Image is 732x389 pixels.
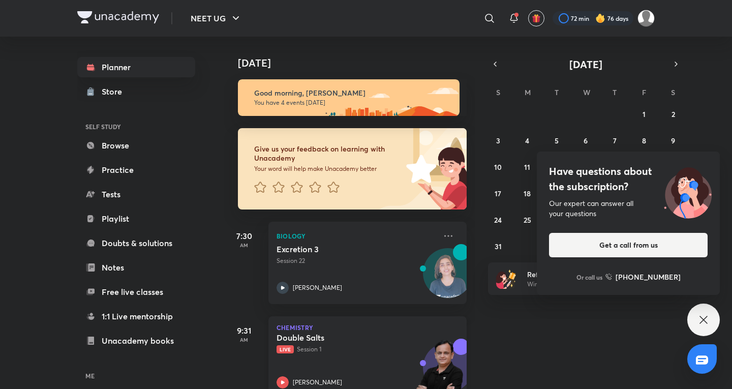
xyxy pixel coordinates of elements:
[495,242,502,251] abbr: August 31, 2025
[527,280,652,289] p: Win a laptop, vouchers & more
[549,164,708,194] h4: Have questions about the subscription?
[577,132,594,148] button: August 6, 2025
[671,87,675,97] abbr: Saturday
[496,87,500,97] abbr: Sunday
[595,13,605,23] img: streak
[549,198,708,219] div: Our expert can answer all your questions
[656,164,720,219] img: ttu_illustration_new.svg
[185,8,248,28] button: NEET UG
[527,269,652,280] h6: Refer friends
[77,135,195,156] a: Browse
[77,367,195,384] h6: ME
[490,185,506,201] button: August 17, 2025
[502,57,669,71] button: [DATE]
[519,132,535,148] button: August 4, 2025
[555,87,559,97] abbr: Tuesday
[277,333,403,343] h5: Double Salts
[277,230,436,242] p: Biology
[548,132,565,148] button: August 5, 2025
[238,57,477,69] h4: [DATE]
[524,189,531,198] abbr: August 18, 2025
[665,106,681,122] button: August 2, 2025
[254,99,450,107] p: You have 4 events [DATE]
[490,132,506,148] button: August 3, 2025
[519,159,535,175] button: August 11, 2025
[490,238,506,254] button: August 31, 2025
[643,109,646,119] abbr: August 1, 2025
[372,128,467,210] img: feedback_image
[224,242,264,248] p: AM
[495,189,501,198] abbr: August 17, 2025
[605,272,681,282] a: [PHONE_NUMBER]
[254,144,403,163] h6: Give us your feedback on learning with Unacademy
[524,215,531,225] abbr: August 25, 2025
[277,345,294,353] span: Live
[636,106,652,122] button: August 1, 2025
[672,109,675,119] abbr: August 2, 2025
[77,11,159,26] a: Company Logo
[576,273,602,282] p: Or call us
[77,57,195,77] a: Planner
[77,282,195,302] a: Free live classes
[77,257,195,278] a: Notes
[494,215,502,225] abbr: August 24, 2025
[525,136,529,145] abbr: August 4, 2025
[224,337,264,343] p: AM
[636,132,652,148] button: August 8, 2025
[77,81,195,102] a: Store
[524,162,530,172] abbr: August 11, 2025
[583,87,590,97] abbr: Wednesday
[613,136,617,145] abbr: August 7, 2025
[555,136,559,145] abbr: August 5, 2025
[277,345,436,354] p: Session 1
[254,165,403,173] p: Your word will help make Unacademy better
[277,244,403,254] h5: Excretion 3
[569,57,602,71] span: [DATE]
[616,272,681,282] h6: [PHONE_NUMBER]
[606,132,623,148] button: August 7, 2025
[490,159,506,175] button: August 10, 2025
[496,136,500,145] abbr: August 3, 2025
[519,212,535,228] button: August 25, 2025
[496,268,516,289] img: referral
[77,306,195,326] a: 1:1 Live mentorship
[637,10,655,27] img: Kushagra Singh
[584,136,588,145] abbr: August 6, 2025
[671,136,675,145] abbr: August 9, 2025
[549,233,708,257] button: Get a call from us
[519,185,535,201] button: August 18, 2025
[77,233,195,253] a: Doubts & solutions
[238,79,460,116] img: morning
[77,160,195,180] a: Practice
[490,212,506,228] button: August 24, 2025
[224,324,264,337] h5: 9:31
[423,254,472,303] img: Avatar
[77,11,159,23] img: Company Logo
[77,331,195,351] a: Unacademy books
[293,378,342,387] p: [PERSON_NAME]
[293,283,342,292] p: [PERSON_NAME]
[528,10,544,26] button: avatar
[77,208,195,229] a: Playlist
[254,88,450,98] h6: Good morning, [PERSON_NAME]
[102,85,128,98] div: Store
[277,324,459,331] p: Chemistry
[532,14,541,23] img: avatar
[77,118,195,135] h6: SELF STUDY
[77,184,195,204] a: Tests
[224,230,264,242] h5: 7:30
[613,87,617,97] abbr: Thursday
[494,162,502,172] abbr: August 10, 2025
[665,132,681,148] button: August 9, 2025
[277,256,436,265] p: Session 22
[642,87,646,97] abbr: Friday
[525,87,531,97] abbr: Monday
[642,136,646,145] abbr: August 8, 2025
